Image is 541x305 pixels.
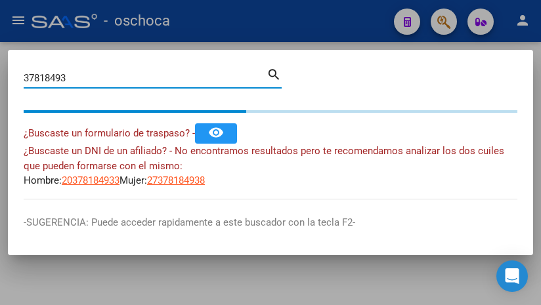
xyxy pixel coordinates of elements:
[147,174,205,186] span: 27378184938
[496,260,528,292] div: Open Intercom Messenger
[24,215,517,230] p: -SUGERENCIA: Puede acceder rapidamente a este buscador con la tecla F2-
[62,174,119,186] span: 20378184933
[24,144,517,188] div: Hombre: Mujer:
[267,66,282,81] mat-icon: search
[24,127,195,139] span: ¿Buscaste un formulario de traspaso? -
[208,125,224,140] mat-icon: remove_red_eye
[24,145,504,172] span: ¿Buscaste un DNI de un afiliado? - No encontramos resultados pero te recomendamos analizar los do...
